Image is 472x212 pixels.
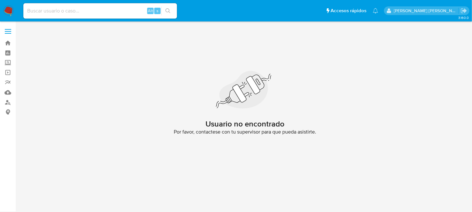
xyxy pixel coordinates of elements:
span: Por favor, contactese con tu supervisor para que pueda asistirte. [174,129,316,135]
input: Buscar usuario o caso... [23,7,177,15]
span: Accesos rápidos [331,7,366,14]
h2: Usuario no encontrado [205,119,284,129]
span: Alt [148,8,153,14]
a: Salir [460,7,467,14]
a: Notificaciones [373,8,378,13]
span: s [156,8,158,14]
button: search-icon [161,6,174,15]
p: brenda.morenoreyes@mercadolibre.com.mx [394,8,459,14]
